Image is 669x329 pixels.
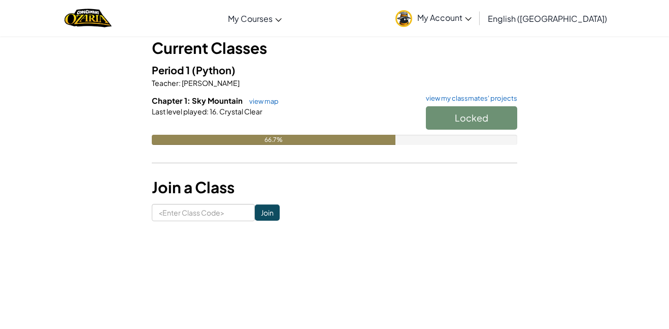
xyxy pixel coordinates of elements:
[218,107,262,116] span: Crystal Clear
[152,37,517,59] h3: Current Classes
[152,135,395,145] div: 66.7%
[207,107,209,116] span: :
[64,8,112,28] a: Ozaria by CodeCombat logo
[152,78,179,87] span: Teacher
[417,12,472,23] span: My Account
[179,78,181,87] span: :
[395,10,412,27] img: avatar
[181,78,240,87] span: [PERSON_NAME]
[152,176,517,199] h3: Join a Class
[488,13,607,24] span: English ([GEOGRAPHIC_DATA])
[152,107,207,116] span: Last level played
[421,95,517,102] a: view my classmates' projects
[244,97,279,105] a: view map
[209,107,218,116] span: 16.
[64,8,112,28] img: Home
[152,204,255,221] input: <Enter Class Code>
[192,64,236,76] span: (Python)
[228,13,273,24] span: My Courses
[152,96,244,105] span: Chapter 1: Sky Mountain
[483,5,612,32] a: English ([GEOGRAPHIC_DATA])
[223,5,287,32] a: My Courses
[255,204,280,221] input: Join
[390,2,477,34] a: My Account
[152,64,192,76] span: Period 1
